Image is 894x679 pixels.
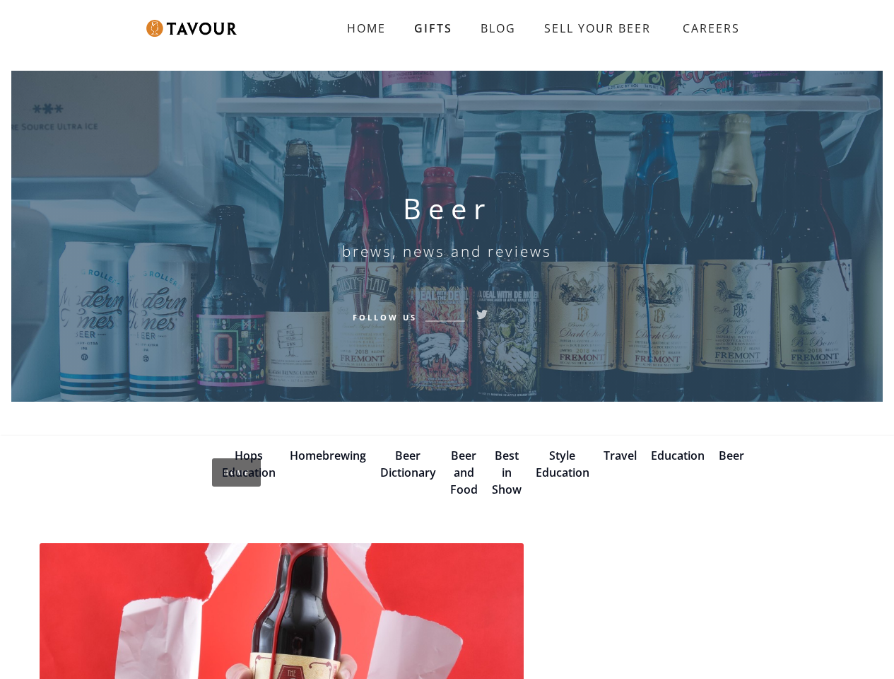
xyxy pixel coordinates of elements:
a: BLOG [466,14,530,42]
strong: HOME [347,21,386,36]
a: CAREERS [665,8,751,48]
a: Homebrewing [290,448,366,463]
a: Beer Dictionary [380,448,436,480]
a: HOME [333,14,400,42]
a: Hops Education [222,448,276,480]
h1: Beer [403,192,492,226]
h6: brews, news and reviews [342,243,552,260]
a: Travel [604,448,637,463]
a: Beer and Food [450,448,478,497]
a: Beer [719,448,744,463]
h6: Follow Us [353,311,417,323]
strong: CAREERS [683,14,740,42]
a: SELL YOUR BEER [530,14,665,42]
a: Best in Show [492,448,522,497]
a: Style Education [536,448,589,480]
a: Home [212,458,261,487]
a: GIFTS [400,14,466,42]
a: Education [651,448,705,463]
